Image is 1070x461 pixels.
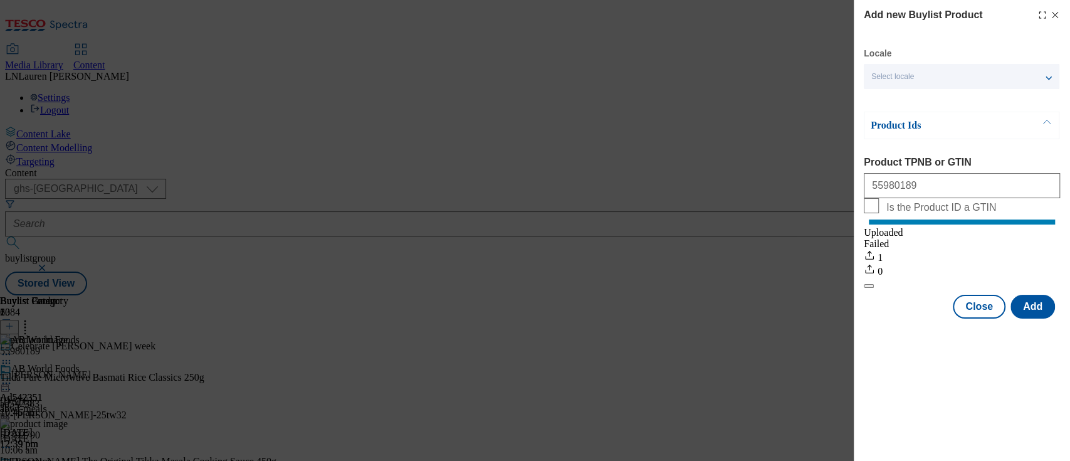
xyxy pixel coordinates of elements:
[864,263,1060,277] div: 0
[953,295,1005,319] button: Close
[864,173,1060,198] input: Enter 1 or 20 space separated Product TPNB or GTIN
[864,227,1060,238] div: Uploaded
[871,119,1002,132] p: Product Ids
[871,72,914,82] span: Select locale
[864,157,1060,168] label: Product TPNB or GTIN
[864,250,1060,263] div: 1
[886,202,996,213] span: Is the Product ID a GTIN
[864,8,982,23] h4: Add new Buylist Product
[864,238,1060,250] div: Failed
[864,64,1059,89] button: Select locale
[1010,295,1055,319] button: Add
[864,50,891,57] label: Locale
